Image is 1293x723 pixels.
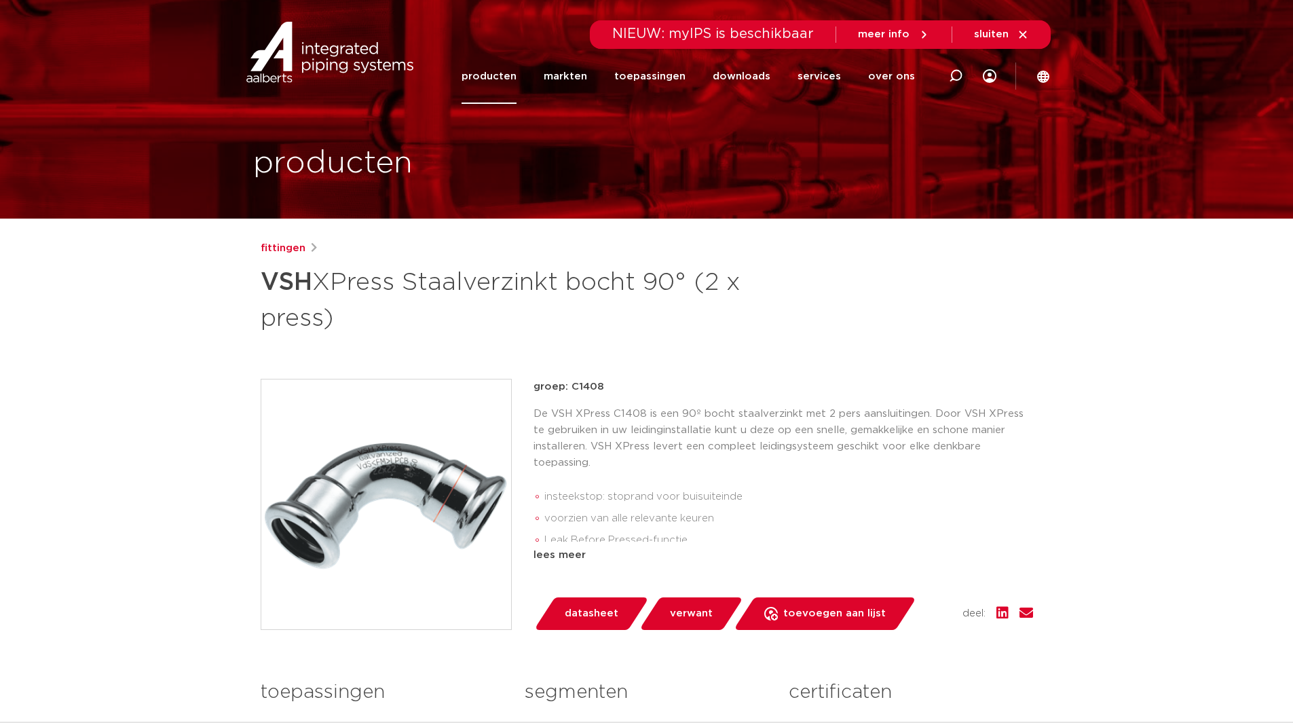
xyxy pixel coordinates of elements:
[462,49,915,104] nav: Menu
[858,29,930,41] a: meer info
[261,379,511,629] img: Product Image for VSH XPress Staalverzinkt bocht 90° (2 x press)
[544,49,587,104] a: markten
[261,262,770,335] h1: XPress Staalverzinkt bocht 90° (2 x press)
[565,603,618,625] span: datasheet
[639,597,743,630] a: verwant
[962,606,986,622] span: deel:
[261,270,312,295] strong: VSH
[783,603,886,625] span: toevoegen aan lijst
[261,679,504,706] h3: toepassingen
[858,29,910,39] span: meer info
[798,49,841,104] a: services
[713,49,770,104] a: downloads
[614,49,686,104] a: toepassingen
[612,27,814,41] span: NIEUW: myIPS is beschikbaar
[533,597,649,630] a: datasheet
[983,49,996,104] div: my IPS
[544,508,1033,530] li: voorzien van alle relevante keuren
[974,29,1009,39] span: sluiten
[533,406,1033,471] p: De VSH XPress C1408 is een 90º bocht staalverzinkt met 2 pers aansluitingen. Door VSH XPress te g...
[533,379,1033,395] p: groep: C1408
[670,603,713,625] span: verwant
[525,679,768,706] h3: segmenten
[974,29,1029,41] a: sluiten
[789,679,1032,706] h3: certificaten
[868,49,915,104] a: over ons
[462,49,517,104] a: producten
[533,547,1033,563] div: lees meer
[544,530,1033,551] li: Leak Before Pressed-functie
[261,240,305,257] a: fittingen
[253,142,413,185] h1: producten
[544,486,1033,508] li: insteekstop: stoprand voor buisuiteinde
